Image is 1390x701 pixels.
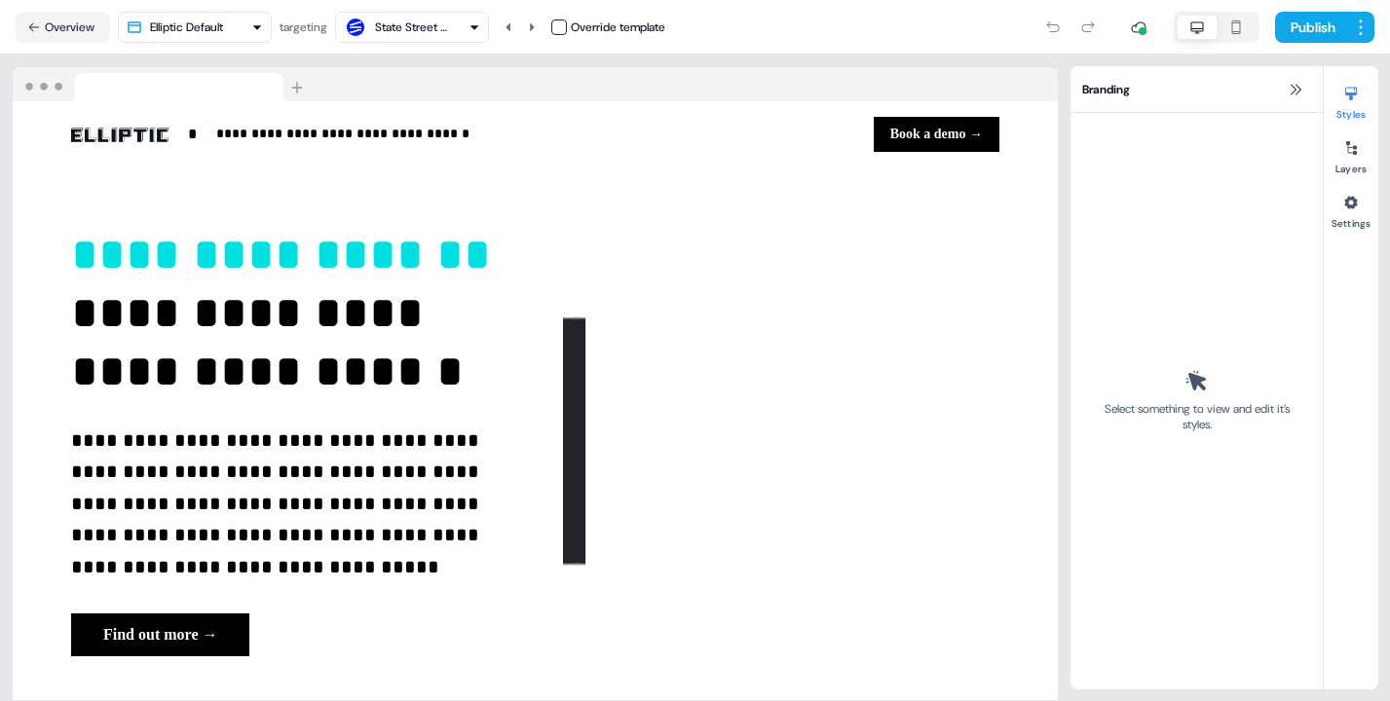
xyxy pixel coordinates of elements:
div: Override template [571,18,665,37]
div: Elliptic Default [150,18,223,37]
button: Styles [1324,78,1378,121]
div: Select something to view and edit it’s styles. [1098,401,1296,432]
div: Branding [1071,66,1323,113]
div: targeting [280,18,327,37]
button: Find out more → [71,613,249,656]
button: Settings [1324,187,1378,230]
div: Book a demo → [544,117,1000,152]
button: State Street Bank [335,12,489,43]
img: Image [71,128,169,142]
img: Image [563,226,1000,657]
div: Find out more → [71,613,508,656]
div: State Street Bank [375,18,453,37]
button: Layers [1324,132,1378,175]
button: Overview [16,12,110,43]
button: Publish [1275,12,1347,43]
button: Book a demo → [874,117,999,152]
img: Browser topbar [13,67,312,102]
